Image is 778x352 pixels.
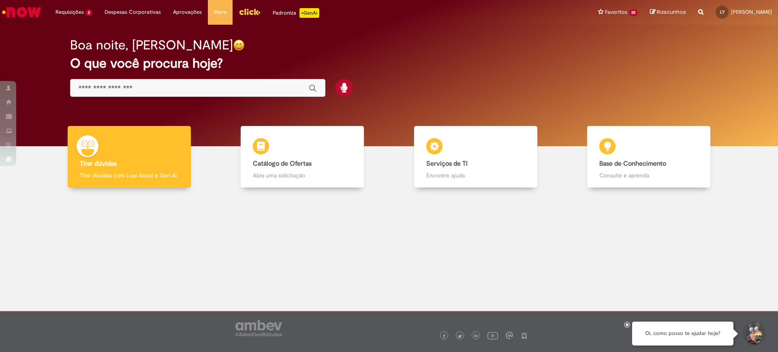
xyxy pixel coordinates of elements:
b: Base de Conhecimento [599,160,666,168]
button: Iniciar Conversa de Suporte [742,322,766,346]
img: logo_footer_twitter.png [458,334,462,338]
img: ServiceNow [1,4,43,20]
img: logo_footer_ambev_rotulo_gray.png [235,320,282,336]
img: logo_footer_facebook.png [442,334,446,338]
b: Serviços de TI [426,160,468,168]
img: logo_footer_youtube.png [487,330,498,341]
span: Requisições [56,8,84,16]
p: Consulte e aprenda [599,171,698,179]
img: logo_footer_linkedin.png [474,334,478,339]
h2: Boa noite, [PERSON_NAME] [70,38,233,52]
img: happy-face.png [233,39,245,51]
div: Padroniza [273,8,319,18]
p: Tirar dúvidas com Lupi Assist e Gen Ai [80,171,179,179]
img: click_logo_yellow_360x200.png [239,6,261,18]
span: Rascunhos [657,8,686,16]
div: Oi, como posso te ajudar hoje? [632,322,733,346]
span: More [214,8,227,16]
p: Encontre ajuda [426,171,525,179]
a: Catálogo de Ofertas Abra uma solicitação [216,126,389,188]
span: Despesas Corporativas [105,8,161,16]
p: Abra uma solicitação [253,171,352,179]
b: Catálogo de Ofertas [253,160,312,168]
span: Favoritos [605,8,627,16]
span: [PERSON_NAME] [731,9,772,15]
p: +GenAi [299,8,319,18]
span: 2 [85,9,92,16]
img: logo_footer_naosei.png [521,332,528,339]
span: Aprovações [173,8,202,16]
b: Tirar dúvidas [80,160,117,168]
h2: O que você procura hoje? [70,56,708,70]
img: logo_footer_workplace.png [506,332,513,339]
a: Base de Conhecimento Consulte e aprenda [562,126,736,188]
a: Serviços de TI Encontre ajuda [389,126,562,188]
a: Rascunhos [650,9,686,16]
span: 25 [629,9,638,16]
span: LY [720,9,725,15]
a: Tirar dúvidas Tirar dúvidas com Lupi Assist e Gen Ai [43,126,216,188]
